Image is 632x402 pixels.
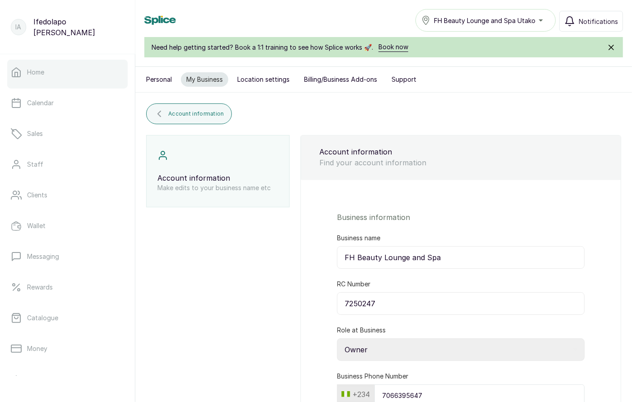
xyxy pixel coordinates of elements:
[319,157,426,168] p: Find your account information
[27,252,59,261] p: Messaging
[27,160,43,169] p: Staff
[27,129,43,138] p: Sales
[337,190,585,223] p: Business information
[337,246,585,269] input: Enter business name here
[7,367,128,392] a: Reports
[7,182,128,208] a: Clients
[7,152,128,177] a: Staff
[7,305,128,331] a: Catalogue
[319,146,426,157] p: Account information
[7,275,128,300] a: Rewards
[337,292,585,315] input: Enter rcNumber
[337,372,408,381] label: Business Phone Number
[27,313,58,323] p: Catalogue
[7,90,128,116] a: Calendar
[33,16,124,38] p: Ifedolapo [PERSON_NAME]
[337,326,386,335] label: Role at Business
[386,72,422,87] button: Support
[152,43,373,52] span: Need help getting started? Book a 1:1 training to see how Splice works 🚀.
[559,11,623,32] button: Notifications
[7,60,128,85] a: Home
[7,244,128,269] a: Messaging
[7,336,128,361] a: Money
[157,173,278,183] p: Account information
[434,16,535,25] span: FH Beauty Lounge and Spa Utako
[337,280,370,289] label: RC Number
[579,17,618,26] span: Notifications
[27,283,53,292] p: Rewards
[27,221,46,230] p: Wallet
[415,9,556,32] button: FH Beauty Lounge and Spa Utako
[27,191,47,200] p: Clients
[146,135,290,207] div: Account informationMake edits to your business name etc
[146,103,232,124] button: Account information
[168,110,224,117] span: Account information
[338,387,374,402] button: +234
[232,72,295,87] button: Location settings
[141,72,177,87] button: Personal
[7,121,128,146] a: Sales
[337,234,380,243] label: Business name
[299,72,383,87] button: Billing/Business Add-ons
[7,213,128,238] a: Wallet
[27,68,44,77] p: Home
[27,98,54,108] p: Calendar
[181,72,228,87] button: My Business
[378,42,408,52] a: Book now
[157,183,278,192] p: Make edits to your business name etc
[15,23,21,32] p: IA
[27,375,51,384] p: Reports
[27,344,47,353] p: Money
